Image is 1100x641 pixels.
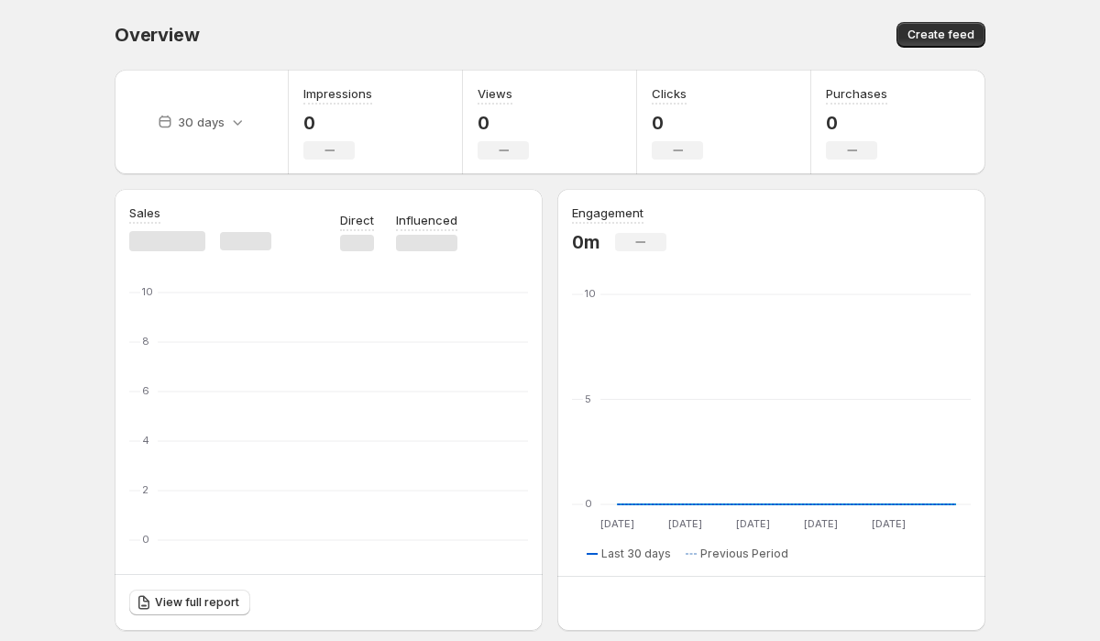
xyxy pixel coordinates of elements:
[826,112,887,134] p: 0
[736,517,770,530] text: [DATE]
[142,434,149,447] text: 4
[129,590,250,615] a: View full report
[572,204,643,222] h3: Engagement
[872,517,906,530] text: [DATE]
[303,112,372,134] p: 0
[601,547,671,561] span: Last 30 days
[142,335,149,348] text: 8
[585,287,596,300] text: 10
[155,595,239,610] span: View full report
[585,497,592,510] text: 0
[600,517,634,530] text: [DATE]
[396,211,457,229] p: Influenced
[585,392,591,405] text: 5
[896,22,985,48] button: Create feed
[129,204,160,222] h3: Sales
[907,28,974,42] span: Create feed
[178,113,225,131] p: 30 days
[668,517,702,530] text: [DATE]
[652,84,687,103] h3: Clicks
[115,24,199,46] span: Overview
[340,211,374,229] p: Direct
[142,533,149,546] text: 0
[478,112,529,134] p: 0
[303,84,372,103] h3: Impressions
[826,84,887,103] h3: Purchases
[652,112,703,134] p: 0
[142,483,148,496] text: 2
[142,384,149,397] text: 6
[572,231,600,253] p: 0m
[700,547,788,561] span: Previous Period
[804,517,838,530] text: [DATE]
[478,84,512,103] h3: Views
[142,285,153,298] text: 10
